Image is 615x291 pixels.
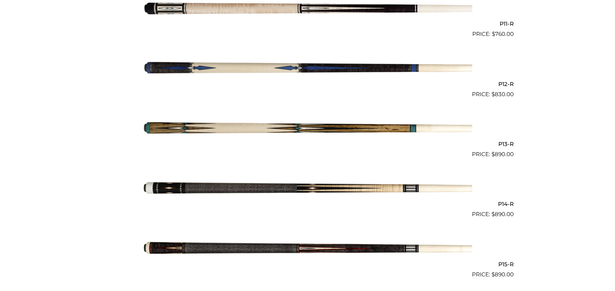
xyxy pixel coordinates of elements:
img: P14-R [143,161,472,216]
span: $ [491,271,495,278]
bdi: 890.00 [491,151,514,157]
a: P15-R $890.00 [102,221,514,279]
h2: P14-R [102,198,514,210]
a: P12-R $830.00 [102,41,514,98]
bdi: 890.00 [491,211,514,217]
bdi: 830.00 [491,91,514,97]
h2: P13-R [102,138,514,150]
bdi: 760.00 [492,31,514,37]
img: P12-R [143,41,472,96]
h2: P15-R [102,258,514,270]
span: $ [491,91,495,97]
bdi: 890.00 [491,271,514,278]
span: $ [491,211,495,217]
img: P13-R [143,101,472,156]
h2: P12-R [102,78,514,90]
span: $ [491,151,495,157]
span: $ [492,31,495,37]
h2: P11-R [102,18,514,30]
a: P13-R $890.00 [102,101,514,159]
a: P14-R $890.00 [102,161,514,219]
img: P15-R [143,221,472,276]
